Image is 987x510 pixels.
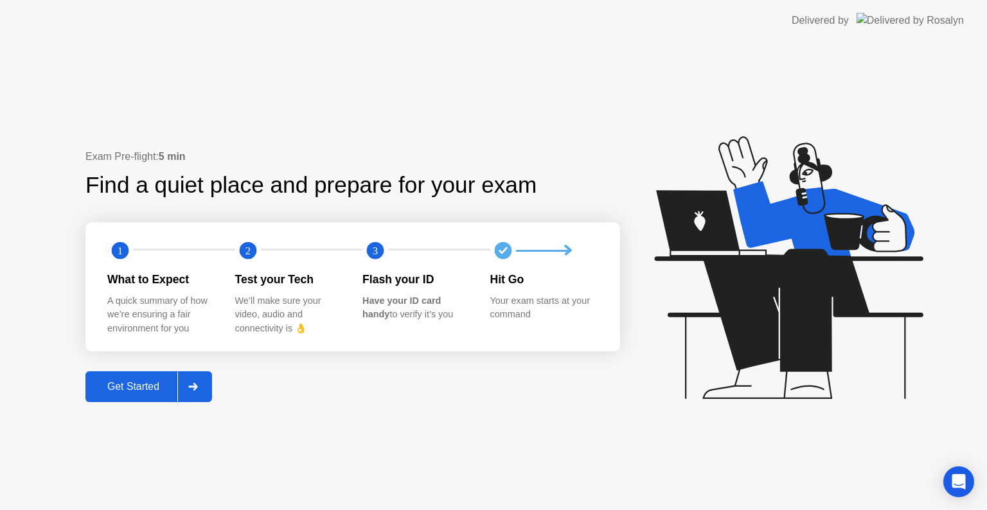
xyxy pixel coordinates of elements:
div: Hit Go [490,271,598,288]
div: What to Expect [107,271,215,288]
b: 5 min [159,151,186,162]
text: 1 [118,245,123,257]
div: Get Started [89,381,177,392]
div: Exam Pre-flight: [85,149,620,164]
div: Test your Tech [235,271,342,288]
text: 3 [373,245,378,257]
b: Have your ID card handy [362,295,441,320]
div: A quick summary of how we’re ensuring a fair environment for you [107,294,215,336]
div: Open Intercom Messenger [943,466,974,497]
div: Find a quiet place and prepare for your exam [85,168,538,202]
button: Get Started [85,371,212,402]
div: to verify it’s you [362,294,470,322]
text: 2 [245,245,250,257]
div: Delivered by [792,13,849,28]
img: Delivered by Rosalyn [857,13,964,28]
div: We’ll make sure your video, audio and connectivity is 👌 [235,294,342,336]
div: Your exam starts at your command [490,294,598,322]
div: Flash your ID [362,271,470,288]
